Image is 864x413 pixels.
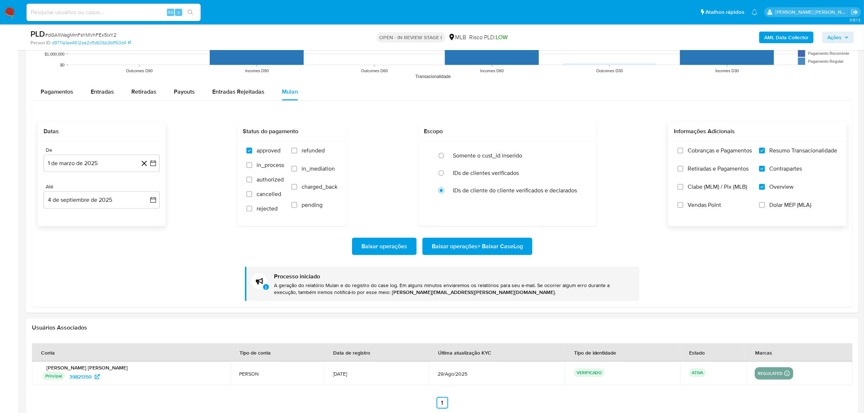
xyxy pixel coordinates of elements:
[496,33,508,41] span: LOW
[30,28,45,40] b: PLD
[32,324,852,331] h2: Usuários Associados
[470,33,508,41] span: Risco PLD:
[851,8,859,16] a: Sair
[183,7,198,17] button: search-icon
[45,31,116,38] span: # dGA1lWagMmFsYMVhFEx5ixY2
[30,40,50,46] b: Person ID
[26,8,201,17] input: Pesquise usuários ou casos...
[822,32,854,43] button: Ações
[168,9,173,16] span: Alt
[775,9,849,16] p: emerson.gomes@mercadopago.com.br
[764,32,808,43] b: AML Data Collector
[448,33,467,41] div: MLB
[752,9,758,15] a: Notificações
[177,9,180,16] span: s
[377,32,445,42] p: OPEN - IN REVIEW STAGE I
[827,32,842,43] span: Ações
[705,8,744,16] span: Atalhos rápidos
[849,17,860,23] span: 3.157.3
[52,40,131,46] a: d9711a1ae4612ae2cf1d60bb3bf150d4
[759,32,814,43] button: AML Data Collector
